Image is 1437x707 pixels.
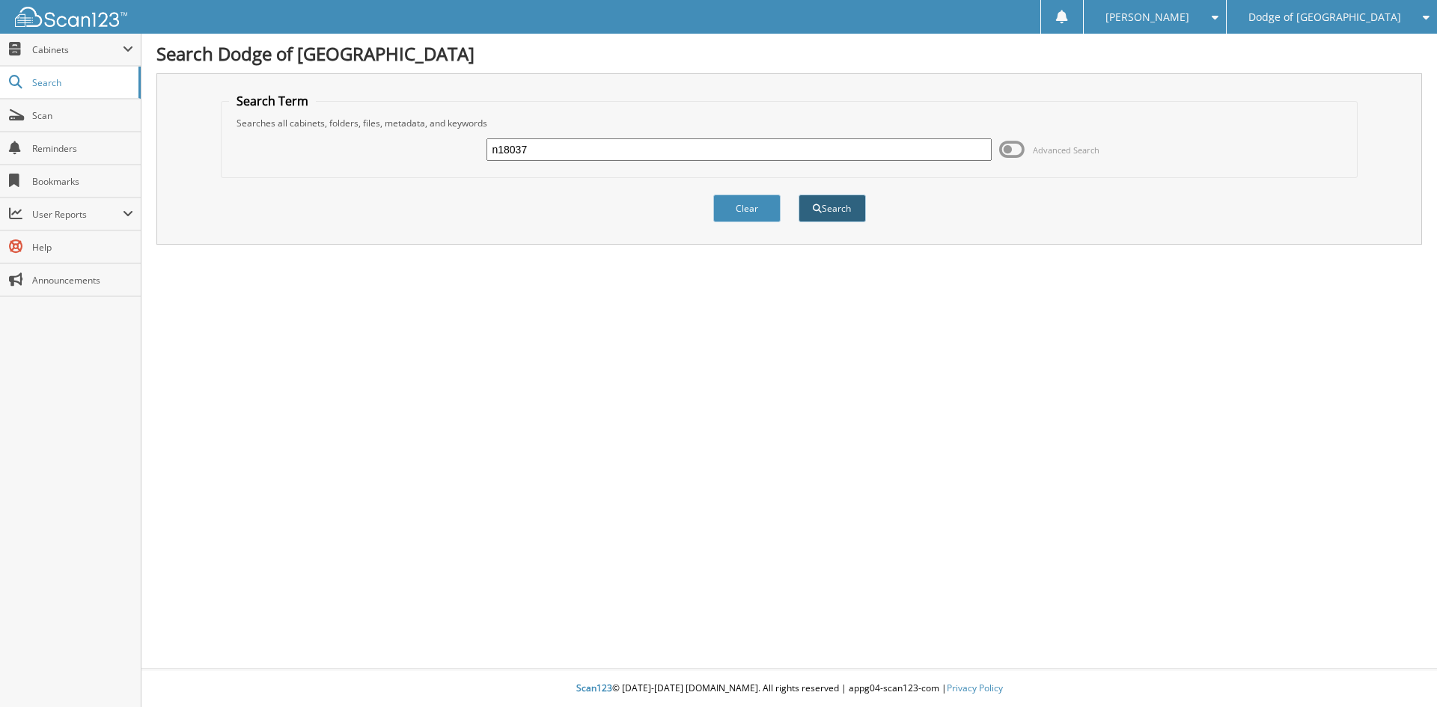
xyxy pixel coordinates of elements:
span: Search [32,76,131,89]
span: Cabinets [32,43,123,56]
img: scan123-logo-white.svg [15,7,127,27]
span: Scan [32,109,133,122]
span: Help [32,241,133,254]
span: Bookmarks [32,175,133,188]
div: © [DATE]-[DATE] [DOMAIN_NAME]. All rights reserved | appg04-scan123-com | [141,670,1437,707]
a: Privacy Policy [947,682,1003,694]
span: Advanced Search [1033,144,1099,156]
button: Clear [713,195,781,222]
iframe: Chat Widget [1362,635,1437,707]
span: Dodge of [GEOGRAPHIC_DATA] [1248,13,1401,22]
span: [PERSON_NAME] [1105,13,1189,22]
button: Search [799,195,866,222]
h1: Search Dodge of [GEOGRAPHIC_DATA] [156,41,1422,66]
legend: Search Term [229,93,316,109]
div: Searches all cabinets, folders, files, metadata, and keywords [229,117,1350,129]
span: User Reports [32,208,123,221]
span: Scan123 [576,682,612,694]
span: Announcements [32,274,133,287]
span: Reminders [32,142,133,155]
